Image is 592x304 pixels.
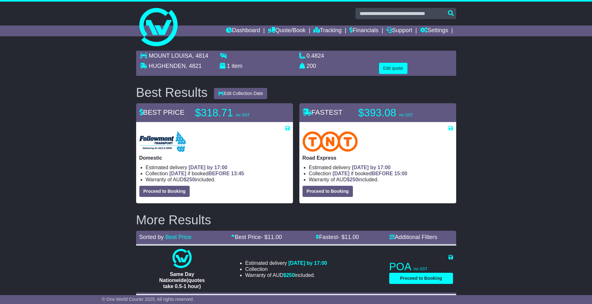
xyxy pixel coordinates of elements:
[146,170,290,177] li: Collection
[303,108,343,116] span: FASTEST
[139,155,290,161] p: Domestic
[231,234,282,240] a: Best Price- $11.00
[350,177,358,182] span: 250
[347,177,358,182] span: $
[208,171,230,176] span: BEFORE
[309,164,453,170] li: Estimated delivery
[195,106,275,119] p: $318.71
[399,113,413,117] span: inc GST
[389,260,453,273] p: POA
[245,272,327,278] li: Warranty of AUD included.
[394,171,407,176] span: 15:00
[283,272,295,278] span: $
[245,266,327,272] li: Collection
[338,234,359,240] span: - $
[414,267,428,271] span: inc GST
[261,234,282,240] span: - $
[316,234,359,240] a: Fastest- $11.00
[139,186,190,197] button: Proceed to Booking
[245,260,327,266] li: Estimated delivery
[309,170,453,177] li: Collection
[184,177,195,182] span: $
[102,297,194,302] span: © One World Courier 2025. All rights reserved.
[372,171,393,176] span: BEFORE
[352,165,391,170] span: [DATE] by 17:00
[165,234,192,240] a: Best Price
[133,85,211,99] div: Best Results
[149,53,193,59] span: MOUNT LOUISA
[169,171,186,176] span: [DATE]
[333,171,407,176] span: if booked
[286,272,295,278] span: 250
[214,88,267,99] button: Edit Collection Date
[389,234,437,240] a: Additional Filters
[307,63,316,69] span: 200
[159,271,205,289] span: Same Day Nationwide(quotes take 0.5-1 hour)
[139,234,164,240] span: Sorted by
[232,63,243,69] span: item
[333,171,349,176] span: [DATE]
[379,63,407,74] button: Edit quote
[189,165,228,170] span: [DATE] by 17:00
[136,213,456,227] h2: More Results
[139,131,186,152] img: Followmont Transport: Domestic
[268,25,305,36] a: Quote/Book
[349,25,378,36] a: Financials
[358,106,438,119] p: $393.08
[267,234,282,240] span: 11.00
[303,186,353,197] button: Proceed to Booking
[309,177,453,183] li: Warranty of AUD included.
[236,113,250,117] span: inc GST
[139,108,185,116] span: BEST PRICE
[386,25,412,36] a: Support
[420,25,448,36] a: Settings
[226,25,260,36] a: Dashboard
[345,234,359,240] span: 11.00
[149,63,186,69] span: HUGHENDEN
[186,63,202,69] span: , 4821
[227,63,230,69] span: 1
[389,273,453,284] button: Proceed to Booking
[192,53,208,59] span: , 4814
[169,171,244,176] span: if booked
[313,25,341,36] a: Tracking
[172,249,192,268] img: One World Courier: Same Day Nationwide(quotes take 0.5-1 hour)
[303,155,453,161] p: Road Express
[231,171,244,176] span: 13:45
[146,177,290,183] li: Warranty of AUD included.
[146,164,290,170] li: Estimated delivery
[307,53,324,59] span: 0.4824
[288,260,327,266] span: [DATE] by 17:00
[303,131,358,152] img: TNT Domestic: Road Express
[186,177,195,182] span: 250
